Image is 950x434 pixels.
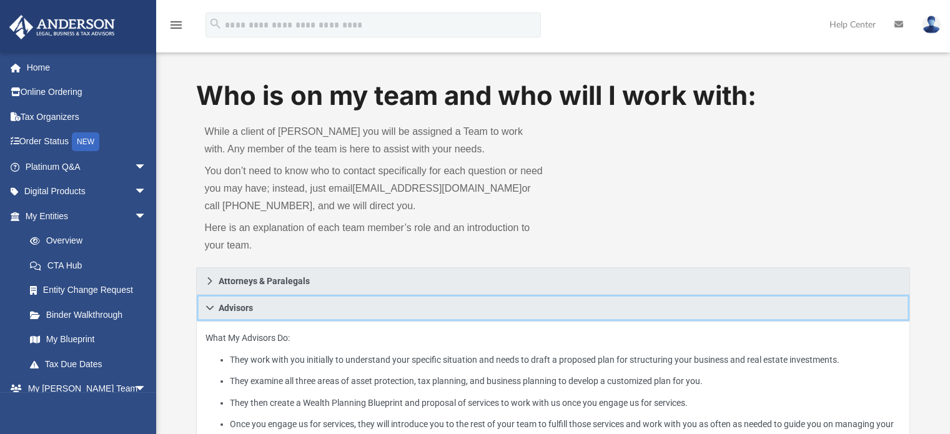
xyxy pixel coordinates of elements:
[9,55,166,80] a: Home
[17,278,166,303] a: Entity Change Request
[196,77,911,114] h1: Who is on my team and who will I work with:
[205,162,545,215] p: You don’t need to know who to contact specifically for each question or need you may have; instea...
[9,377,159,402] a: My [PERSON_NAME] Teamarrow_drop_down
[72,132,99,151] div: NEW
[9,179,166,204] a: Digital Productsarrow_drop_down
[17,327,159,352] a: My Blueprint
[922,16,941,34] img: User Pic
[17,302,166,327] a: Binder Walkthrough
[17,352,166,377] a: Tax Due Dates
[9,154,166,179] a: Platinum Q&Aarrow_drop_down
[219,277,310,285] span: Attorneys & Paralegals
[219,303,253,312] span: Advisors
[196,295,911,322] a: Advisors
[134,179,159,205] span: arrow_drop_down
[205,123,545,158] p: While a client of [PERSON_NAME] you will be assigned a Team to work with. Any member of the team ...
[209,17,222,31] i: search
[9,204,166,229] a: My Entitiesarrow_drop_down
[9,104,166,129] a: Tax Organizers
[230,395,901,411] li: They then create a Wealth Planning Blueprint and proposal of services to work with us once you en...
[17,253,166,278] a: CTA Hub
[6,15,119,39] img: Anderson Advisors Platinum Portal
[9,129,166,155] a: Order StatusNEW
[134,204,159,229] span: arrow_drop_down
[169,24,184,32] a: menu
[205,219,545,254] p: Here is an explanation of each team member’s role and an introduction to your team.
[169,17,184,32] i: menu
[230,373,901,389] li: They examine all three areas of asset protection, tax planning, and business planning to develop ...
[9,80,166,105] a: Online Ordering
[134,377,159,402] span: arrow_drop_down
[230,352,901,368] li: They work with you initially to understand your specific situation and needs to draft a proposed ...
[196,267,911,295] a: Attorneys & Paralegals
[352,183,522,194] a: [EMAIL_ADDRESS][DOMAIN_NAME]
[17,229,166,254] a: Overview
[134,154,159,180] span: arrow_drop_down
